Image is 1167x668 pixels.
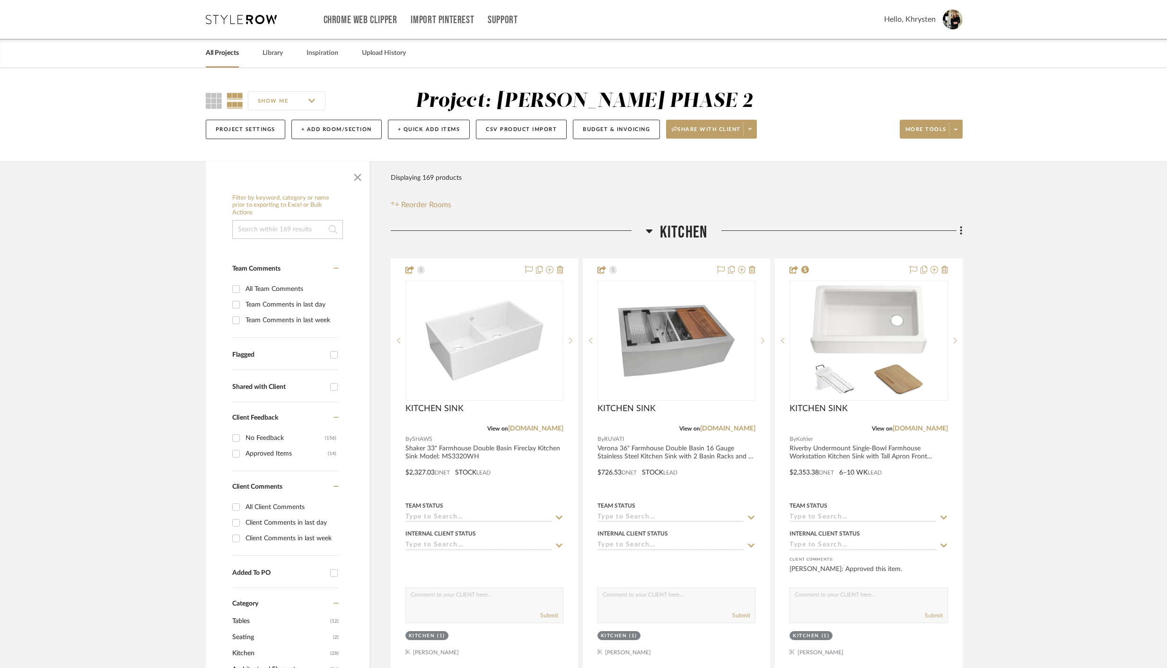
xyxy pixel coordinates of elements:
[333,630,339,645] span: (2)
[884,14,936,25] span: Hello, Khrysten
[232,383,325,391] div: Shared with Client
[401,199,451,211] span: Reorder Rooms
[822,633,830,640] div: (1)
[597,513,744,522] input: Type to Search…
[597,529,668,538] div: Internal Client Status
[246,500,336,515] div: All Client Comments
[872,426,893,431] span: View on
[790,435,796,444] span: By
[324,16,397,24] a: Chrome Web Clipper
[232,569,325,577] div: Added To PO
[790,529,860,538] div: Internal Client Status
[476,120,567,139] button: CSV Product Import
[348,166,367,185] button: Close
[246,531,336,546] div: Client Comments in last week
[405,404,464,414] span: KITCHEN SINK
[508,425,563,432] a: [DOMAIN_NAME]
[246,313,336,328] div: Team Comments in last week
[232,613,328,629] span: Tables
[604,435,624,444] span: RUVATI
[246,446,328,461] div: Approved Items
[900,120,963,139] button: More tools
[597,435,604,444] span: By
[415,91,753,111] div: Project: [PERSON_NAME] PHASE 2
[232,220,343,239] input: Search within 169 results
[617,281,736,400] img: KITCHEN SINK
[307,47,338,60] a: Inspiration
[601,633,627,640] div: Kitchen
[660,222,707,243] span: Kitchen
[412,435,432,444] span: SHAWS
[405,529,476,538] div: Internal Client Status
[597,404,656,414] span: KITCHEN SINK
[700,425,755,432] a: [DOMAIN_NAME]
[790,541,936,550] input: Type to Search…
[325,431,336,446] div: (156)
[597,541,744,550] input: Type to Search…
[232,629,331,645] span: Seating
[796,435,813,444] span: Kohler
[232,265,281,272] span: Team Comments
[732,611,750,620] button: Submit
[405,513,552,522] input: Type to Search…
[409,633,435,640] div: Kitchen
[437,633,445,640] div: (1)
[206,47,239,60] a: All Projects
[405,435,412,444] span: By
[790,513,936,522] input: Type to Search…
[232,194,343,217] h6: Filter by keyword, category or name prior to exporting to Excel or Bulk Actions
[925,611,943,620] button: Submit
[405,501,443,510] div: Team Status
[790,564,948,583] div: [PERSON_NAME]: Approved this item.
[246,431,325,446] div: No Feedback
[246,297,336,312] div: Team Comments in last day
[391,168,462,187] div: Displaying 169 products
[232,600,258,608] span: Category
[905,126,947,140] span: More tools
[206,120,285,139] button: Project Settings
[679,426,700,431] span: View on
[328,446,336,461] div: (14)
[793,633,819,640] div: Kitchen
[790,404,848,414] span: KITCHEN SINK
[629,633,637,640] div: (1)
[790,501,827,510] div: Team Status
[232,483,282,490] span: Client Comments
[488,16,518,24] a: Support
[809,281,928,400] img: KITCHEN SINK
[405,541,552,550] input: Type to Search…
[330,614,339,629] span: (12)
[291,120,382,139] button: + Add Room/Section
[597,501,635,510] div: Team Status
[388,120,470,139] button: + Quick Add Items
[232,645,328,661] span: Kitchen
[672,126,741,140] span: Share with client
[362,47,406,60] a: Upload History
[487,426,508,431] span: View on
[246,281,336,297] div: All Team Comments
[573,120,660,139] button: Budget & Invoicing
[540,611,558,620] button: Submit
[246,515,336,530] div: Client Comments in last day
[263,47,283,60] a: Library
[330,646,339,661] span: (28)
[232,351,325,359] div: Flagged
[411,16,474,24] a: Import Pinterest
[666,120,757,139] button: Share with client
[232,414,278,421] span: Client Feedback
[893,425,948,432] a: [DOMAIN_NAME]
[391,199,452,211] button: Reorder Rooms
[425,281,544,400] img: KITCHEN SINK
[943,9,963,29] img: avatar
